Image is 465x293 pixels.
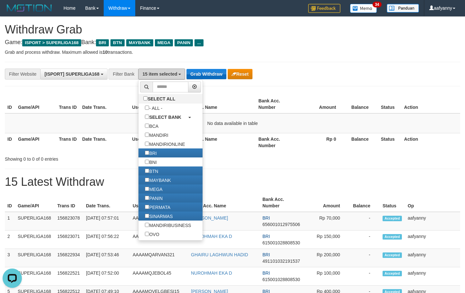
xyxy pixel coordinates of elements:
th: Bank Acc. Name [188,194,260,212]
td: Rp 100,000 [304,267,350,286]
th: User ID [129,133,179,151]
label: MEGA [138,184,169,194]
th: Bank Acc. Number [256,133,297,151]
th: Bank Acc. Number [260,194,304,212]
th: User ID [129,95,179,113]
img: Button%20Memo.svg [350,4,377,13]
th: Amount [297,95,346,113]
a: [PERSON_NAME] [191,215,228,221]
h4: Game: Bank: [5,39,460,46]
label: MANDIRIBUSINESS [138,221,197,230]
button: 15 item selected [138,69,185,80]
label: BRI [138,148,163,157]
span: 34 [373,2,381,7]
th: Trans ID [55,194,83,212]
label: SELECT ALL [138,94,182,103]
td: 156823078 [55,212,83,231]
input: SINARMAS [145,214,149,218]
span: BRI [262,234,270,239]
span: Accepted [383,271,402,276]
th: ID [5,95,15,113]
label: GOPAY [138,239,171,248]
span: MEGA [155,39,173,46]
td: - [350,212,380,231]
a: NUROHMAH EKA D [191,234,232,239]
td: 156823071 [55,231,83,249]
input: OVO [145,232,149,236]
a: SELECT BANK [138,112,203,121]
label: MANDIRI [138,130,175,139]
span: Copy 656001012975506 to clipboard [262,222,300,227]
td: 156822521 [55,267,83,286]
div: Filter Website [5,69,40,80]
input: MANDIRI [145,133,149,137]
label: OVO [138,230,166,239]
th: Date Trans. [83,194,130,212]
td: 1 [5,212,15,231]
td: AAAAMQARVAN321 [130,249,188,267]
th: ID [5,194,15,212]
a: GHAIRU LAGHWUN HADID [191,252,248,257]
th: Action [402,95,460,113]
b: SELECT BANK [149,115,181,120]
label: BCA [138,121,165,130]
td: AAAAMQJEBOL45 [130,231,188,249]
input: PERMATA [145,205,149,209]
th: Trans ID [56,133,80,151]
label: MAYBANK [138,175,177,184]
th: Status [378,95,402,113]
span: BRI [262,215,270,221]
span: BRI [262,270,270,276]
span: ISPORT > SUPERLIGA168 [22,39,81,46]
td: No data available in table [5,113,460,133]
td: AAAAMQEKOKOPO [130,212,188,231]
th: Op [405,194,460,212]
span: Accepted [383,252,402,258]
th: Bank Acc. Name [179,133,256,151]
input: PANIN [145,196,149,200]
span: Copy 615001028808530 to clipboard [262,277,300,282]
label: BNI [138,157,163,166]
span: BTN [110,39,125,46]
label: SINARMAS [138,212,179,221]
input: MANDIRIBUSINESS [145,223,149,227]
td: 2 [5,231,15,249]
td: SUPERLIGA168 [15,231,55,249]
span: Accepted [383,216,402,221]
h1: Withdraw Grab [5,23,460,36]
th: Balance [350,194,380,212]
td: aafyanny [405,249,460,267]
button: Reset [228,69,252,79]
span: 15 item selected [142,71,177,77]
td: [DATE] 07:53:46 [83,249,130,267]
img: MOTION_logo.png [5,3,54,13]
th: Bank Acc. Name [179,95,256,113]
span: PANIN [175,39,193,46]
span: ... [195,39,203,46]
input: SELECT BANK [145,115,149,119]
td: Rp 200,000 [304,249,350,267]
input: BRI [145,151,149,155]
img: panduan.png [387,4,419,13]
span: Accepted [383,234,402,240]
span: BRI [96,39,109,46]
label: PANIN [138,194,169,203]
div: Showing 0 to 0 of 0 entries [5,153,189,162]
td: Rp 70,000 [304,212,350,231]
th: Date Trans. [80,133,129,151]
div: Filter Bank [109,69,138,80]
input: MAYBANK [145,178,149,182]
span: BRI [262,252,270,257]
input: MEGA [145,187,149,191]
td: aafyanny [405,267,460,286]
img: Feedback.jpg [308,4,340,13]
input: MANDIRIONLINE [145,142,149,146]
input: - ALL - [145,106,149,110]
span: MAYBANK [126,39,153,46]
th: Status [378,133,402,151]
td: 3 [5,249,15,267]
button: [ISPORT] SUPERLIGA168 [40,69,107,80]
a: NUROHMAH EKA D [191,270,232,276]
th: Balance [346,95,378,113]
input: BNI [145,160,149,164]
